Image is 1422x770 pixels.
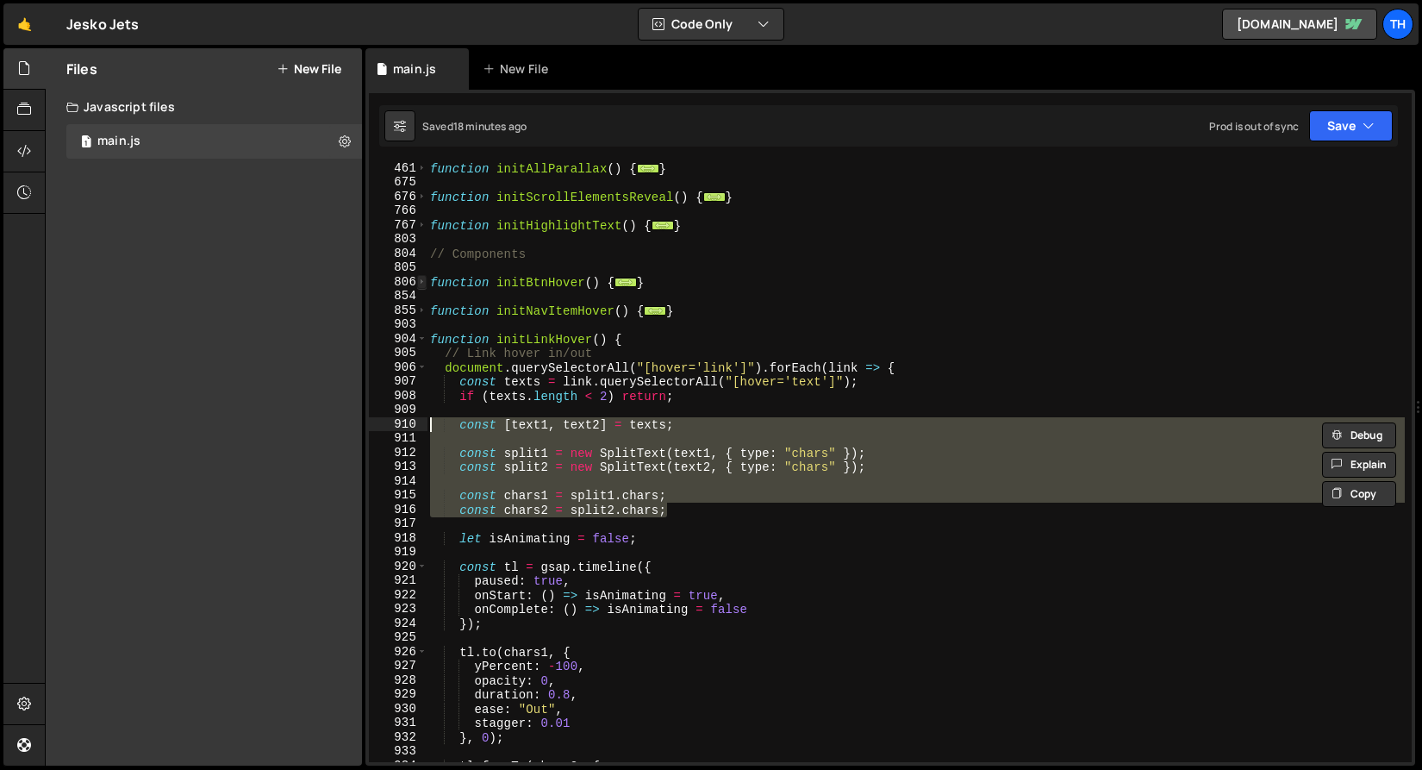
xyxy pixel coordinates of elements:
[81,136,91,150] span: 1
[369,602,427,617] div: 923
[369,203,427,218] div: 766
[483,60,555,78] div: New File
[369,488,427,503] div: 915
[369,232,427,247] div: 803
[422,119,527,134] div: Saved
[369,190,427,204] div: 676
[66,124,362,159] div: 16759/45776.js
[1322,481,1396,507] button: Copy
[369,516,427,531] div: 917
[369,218,427,233] div: 767
[369,659,427,673] div: 927
[369,317,427,332] div: 903
[369,289,427,304] div: 854
[369,332,427,347] div: 904
[614,277,637,286] span: ...
[639,9,783,40] button: Code Only
[703,191,726,201] span: ...
[1209,119,1299,134] div: Prod is out of sync
[369,744,427,759] div: 933
[66,59,97,78] h2: Files
[369,716,427,730] div: 931
[369,431,427,446] div: 911
[637,163,659,172] span: ...
[369,260,427,275] div: 805
[369,560,427,574] div: 920
[369,588,427,603] div: 922
[369,630,427,645] div: 925
[652,220,674,229] span: ...
[369,247,427,261] div: 804
[369,304,427,318] div: 855
[369,617,427,631] div: 924
[369,275,427,290] div: 806
[1382,9,1413,40] a: Th
[453,119,527,134] div: 18 minutes ago
[369,702,427,717] div: 930
[46,90,362,124] div: Javascript files
[369,474,427,489] div: 914
[369,403,427,417] div: 909
[369,446,427,460] div: 912
[393,60,436,78] div: main.js
[369,175,427,190] div: 675
[369,503,427,517] div: 916
[369,645,427,660] div: 926
[1222,9,1377,40] a: [DOMAIN_NAME]
[369,360,427,375] div: 906
[645,305,667,315] span: ...
[369,460,427,474] div: 913
[1309,110,1393,141] button: Save
[1322,423,1396,448] button: Debug
[369,374,427,389] div: 907
[369,545,427,560] div: 919
[1322,452,1396,478] button: Explain
[369,673,427,688] div: 928
[277,62,341,76] button: New File
[369,417,427,432] div: 910
[369,161,427,176] div: 461
[3,3,46,45] a: 🤙
[369,346,427,360] div: 905
[97,134,140,149] div: main.js
[369,730,427,745] div: 932
[369,573,427,588] div: 921
[369,687,427,702] div: 929
[369,531,427,546] div: 918
[66,14,140,34] div: Jesko Jets
[369,389,427,404] div: 908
